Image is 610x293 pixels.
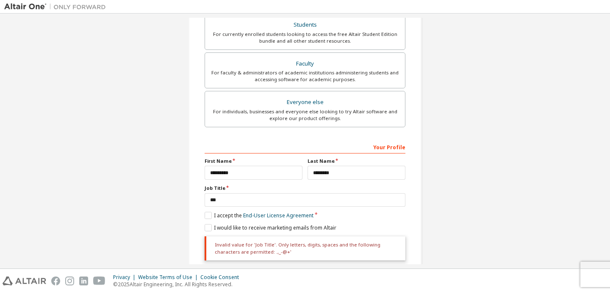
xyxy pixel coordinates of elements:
[3,277,46,285] img: altair_logo.svg
[205,236,405,260] div: Invalid value for 'Job Title'. Only letters, digits, spaces and the following characters are perm...
[205,224,336,231] label: I would like to receive marketing emails from Altair
[65,277,74,285] img: instagram.svg
[113,274,138,281] div: Privacy
[210,19,400,31] div: Students
[93,277,105,285] img: youtube.svg
[210,58,400,70] div: Faculty
[205,158,302,164] label: First Name
[4,3,110,11] img: Altair One
[138,274,200,281] div: Website Terms of Use
[210,31,400,44] div: For currently enrolled students looking to access the free Altair Student Edition bundle and all ...
[79,277,88,285] img: linkedin.svg
[308,158,405,164] label: Last Name
[243,212,313,219] a: End-User License Agreement
[210,96,400,108] div: Everyone else
[210,69,400,83] div: For faculty & administrators of academic institutions administering students and accessing softwa...
[113,281,244,288] p: © 2025 Altair Engineering, Inc. All Rights Reserved.
[205,140,405,153] div: Your Profile
[205,212,313,219] label: I accept the
[205,185,405,192] label: Job Title
[51,277,60,285] img: facebook.svg
[210,108,400,122] div: For individuals, businesses and everyone else looking to try Altair software and explore our prod...
[200,274,244,281] div: Cookie Consent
